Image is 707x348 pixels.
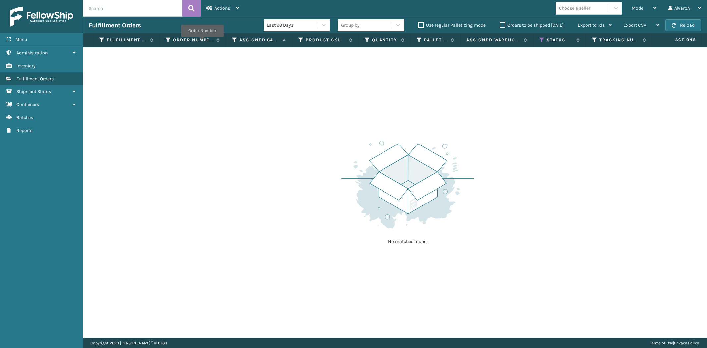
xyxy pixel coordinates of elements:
[599,37,639,43] label: Tracking Number
[466,37,520,43] label: Assigned Warehouse
[674,341,699,345] a: Privacy Policy
[239,37,279,43] label: Assigned Carrier Service
[107,37,147,43] label: Fulfillment Order Id
[16,102,39,107] span: Containers
[91,338,167,348] p: Copyright 2023 [PERSON_NAME]™ v 1.0.188
[16,115,33,120] span: Batches
[267,22,318,29] div: Last 90 Days
[16,76,54,82] span: Fulfillment Orders
[341,22,360,29] div: Group by
[10,7,73,27] img: logo
[16,89,51,94] span: Shipment Status
[632,5,643,11] span: Mode
[650,341,673,345] a: Terms of Use
[623,22,646,28] span: Export CSV
[16,50,48,56] span: Administration
[418,22,486,28] label: Use regular Palletizing mode
[306,37,346,43] label: Product SKU
[547,37,573,43] label: Status
[15,37,27,42] span: Menu
[500,22,564,28] label: Orders to be shipped [DATE]
[173,37,213,43] label: Order Number
[424,37,447,43] label: Pallet Name
[559,5,590,12] div: Choose a seller
[665,19,701,31] button: Reload
[89,21,141,29] h3: Fulfillment Orders
[650,338,699,348] div: |
[654,34,700,45] span: Actions
[16,128,32,133] span: Reports
[372,37,398,43] label: Quantity
[578,22,605,28] span: Export to .xls
[16,63,36,69] span: Inventory
[214,5,230,11] span: Actions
